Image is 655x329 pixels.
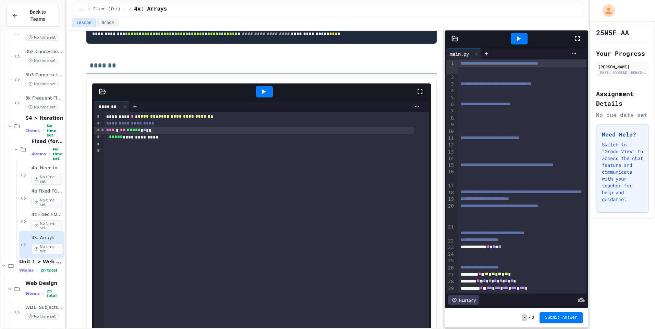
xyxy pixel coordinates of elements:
[32,197,63,208] span: No time set
[25,280,63,286] span: Web Design
[25,34,59,41] span: No time set
[22,9,53,23] span: Back to Teams
[596,89,649,108] h2: Assignment Details
[446,272,455,278] div: 27
[36,267,38,273] span: •
[25,81,59,87] span: No time set
[522,314,527,321] span: -
[25,49,63,55] span: 3b2 Concession Travel: Complex IFs
[446,50,472,57] div: main.py
[446,196,455,203] div: 19
[32,152,46,156] span: 4 items
[446,142,455,148] div: 12
[446,285,455,292] div: 29
[446,258,455,264] div: 25
[446,265,455,272] div: 26
[446,251,455,258] div: 24
[540,312,583,323] button: Submit Answer
[134,5,167,13] span: 4x: Arrays
[595,3,617,18] div: My Account
[25,95,63,101] span: 3k Frequent Flyer
[446,101,455,108] div: 6
[446,121,455,128] div: 9
[598,64,647,70] div: [PERSON_NAME]
[446,203,455,224] div: 20
[446,162,455,169] div: 15
[19,259,63,265] span: Unit 1 > Web Design
[129,6,131,12] span: /
[602,141,643,203] p: Switch to "Grade View" to access the chat feature and communicate with your teacher for help and ...
[25,291,40,296] span: 9 items
[602,130,643,139] h3: Need Help?
[446,183,455,189] div: 17
[19,268,34,273] span: 9 items
[25,115,63,121] span: S4 > Iteration
[32,244,63,254] span: No time set
[78,6,85,12] span: ...
[446,238,455,245] div: 22
[53,147,63,161] span: No time set
[446,292,455,299] div: 30
[446,224,455,238] div: 21
[446,74,455,81] div: 2
[47,289,63,298] span: 2h total
[25,57,59,64] span: No time set
[596,111,649,119] div: No due date set
[446,81,455,88] div: 3
[446,115,455,122] div: 8
[446,60,455,74] div: 1
[446,189,455,196] div: 18
[598,70,647,75] div: [EMAIL_ADDRESS][DOMAIN_NAME]
[446,49,481,59] div: main.py
[6,5,59,27] button: Back to Teams
[32,138,63,144] span: Fixed (for) loop
[545,315,577,320] span: Submit Answer
[596,28,629,37] h1: 25N5F AA
[446,94,455,101] div: 5
[446,88,455,94] div: 4
[47,124,63,137] span: No time set
[529,315,531,320] span: /
[49,151,50,157] span: •
[446,128,455,135] div: 10
[446,155,455,162] div: 14
[25,129,40,133] span: 4 items
[596,49,649,58] h2: Your Progress
[532,315,534,320] span: 0
[42,128,44,133] span: •
[32,220,63,231] span: No time set
[446,244,455,251] div: 23
[25,305,63,311] span: WD1: Subjects (HTML & CSS)
[446,169,455,183] div: 16
[446,278,455,285] div: 28
[32,212,63,218] span: 4c Fixed FOR loops: Stationery Order
[40,268,57,273] span: 2h total
[25,104,59,110] span: No time set
[72,18,96,27] button: Lesson
[32,165,63,171] span: 4a: Need for Loops
[93,6,126,12] span: Fixed (for) loop
[446,149,455,156] div: 13
[25,313,59,320] span: No time set
[448,295,479,305] div: History
[88,6,90,12] span: /
[32,235,63,241] span: 4x: Arrays
[97,18,119,27] button: Grade
[32,174,63,185] span: No time set
[446,108,455,115] div: 7
[446,135,455,142] div: 11
[42,291,44,296] span: •
[25,72,63,78] span: 3b3 Complex IF > Darts> Integer Numbers
[32,188,63,194] span: 4b Fixed FOR loops: Archery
